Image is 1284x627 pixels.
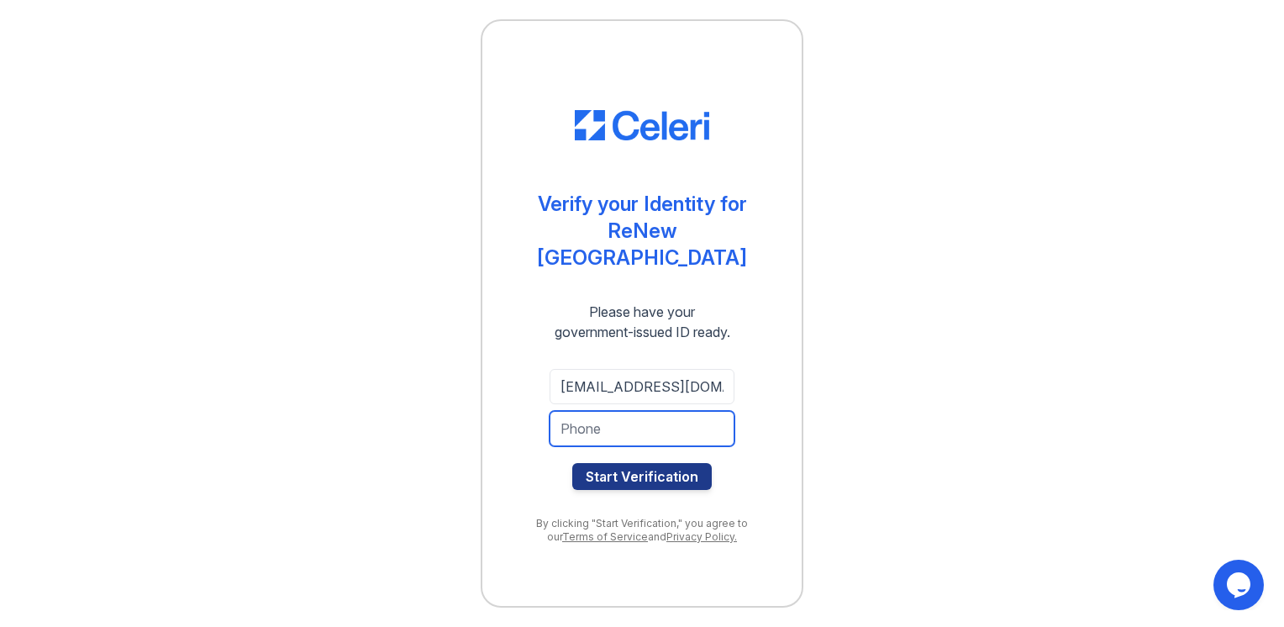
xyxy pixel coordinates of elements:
[562,530,648,543] a: Terms of Service
[550,411,734,446] input: Phone
[524,302,760,342] div: Please have your government-issued ID ready.
[575,110,709,140] img: CE_Logo_Blue-a8612792a0a2168367f1c8372b55b34899dd931a85d93a1a3d3e32e68fde9ad4.png
[550,369,734,404] input: Email
[572,463,712,490] button: Start Verification
[1213,560,1267,610] iframe: chat widget
[516,191,768,271] div: Verify your Identity for ReNew [GEOGRAPHIC_DATA]
[666,530,737,543] a: Privacy Policy.
[516,517,768,544] div: By clicking "Start Verification," you agree to our and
